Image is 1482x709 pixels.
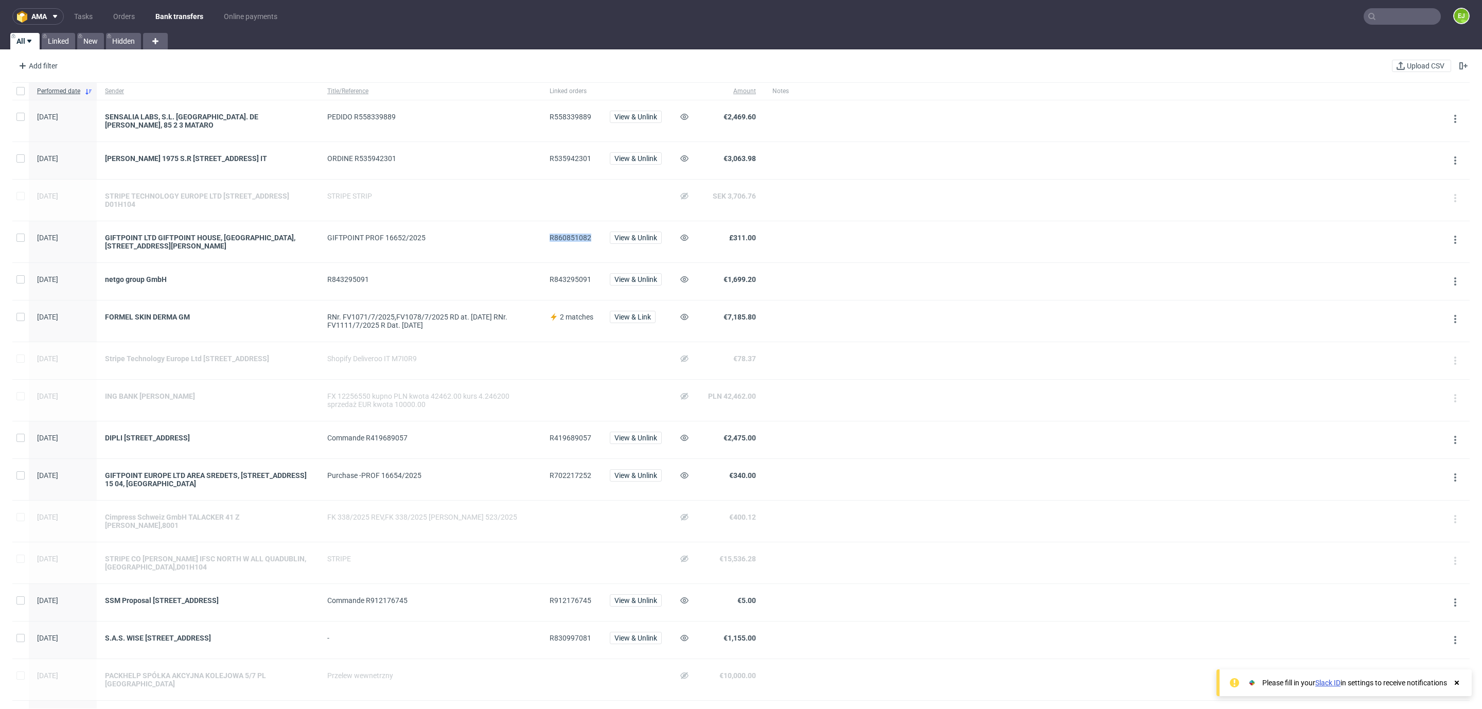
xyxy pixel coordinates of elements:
div: PACKHELP SPÓŁKA AKCYJNA KOLEJOWA 5/7 PL [GEOGRAPHIC_DATA] [105,671,311,688]
div: Please fill in your in settings to receive notifications [1262,678,1447,688]
a: Tasks [68,8,99,25]
a: View & Unlink [610,434,662,442]
a: Cimpress Schweiz GmbH TALACKER 41 Z [PERSON_NAME],8001 [105,513,311,529]
span: ama [31,13,47,20]
span: [DATE] [37,471,58,480]
a: View & Link [610,313,656,321]
div: PEDIDO R558339889 [327,113,533,121]
div: Add filter [14,58,60,74]
button: View & Link [610,311,656,323]
a: Slack ID [1315,679,1340,687]
a: STRIPE TECHNOLOGY EUROPE LTD [STREET_ADDRESS] D01H104 [105,192,311,208]
div: Commande R912176745 [327,596,533,605]
span: [DATE] [37,596,58,605]
span: €1,155.00 [724,634,756,642]
span: R535942301 [550,154,591,163]
button: ama [12,8,64,25]
span: €2,475.00 [724,434,756,442]
span: £311.00 [729,234,756,242]
span: View & Unlink [614,597,657,604]
button: View & Unlink [610,273,662,286]
a: View & Unlink [610,113,662,121]
a: S.A.S. WISE [STREET_ADDRESS] [105,634,311,642]
span: View & Unlink [614,155,657,162]
span: [DATE] [37,555,58,563]
span: €1,699.20 [724,275,756,283]
a: SSM Proposal [STREET_ADDRESS] [105,596,311,605]
a: FORMEL SKIN DERMA GM [105,313,311,321]
button: View & Unlink [610,152,662,165]
span: PLN 42,462.00 [708,392,756,400]
div: FX 12256550 kupno PLN kwota 42462.00 kurs 4.246200 sprzedaż EUR kwota 10000.00 [327,392,533,409]
span: €15,536.28 [719,555,756,563]
a: All [10,33,40,49]
span: R860851082 [550,234,591,242]
a: ING BANK [PERSON_NAME] [105,392,311,400]
span: View & Unlink [614,634,657,642]
span: €5.00 [737,596,756,605]
button: View & Unlink [610,232,662,244]
span: [DATE] [37,513,58,521]
a: Linked [42,33,75,49]
span: [DATE] [37,671,58,680]
a: Stripe Technology Europe Ltd [STREET_ADDRESS] [105,354,311,363]
span: €7,185.80 [724,313,756,321]
div: Commande R419689057 [327,434,533,442]
div: GIFTPOINT PROF 16652/2025 [327,234,533,242]
img: Slack [1247,678,1257,688]
span: €2,469.60 [724,113,756,121]
button: View & Unlink [610,432,662,444]
a: netgo group GmbH [105,275,311,283]
span: [DATE] [37,434,58,442]
span: [DATE] [37,313,58,321]
div: STRIPE [327,555,533,563]
span: [DATE] [37,392,58,400]
div: R843295091 [327,275,533,283]
span: Notes [772,87,789,96]
div: SENSALIA LABS, S.L. [GEOGRAPHIC_DATA]. DE [PERSON_NAME], 85 2 3 MATARO [105,113,311,129]
span: View & Unlink [614,113,657,120]
span: Amount [704,87,756,96]
img: logo [17,11,31,23]
span: [DATE] [37,234,58,242]
a: View & Unlink [610,154,662,163]
a: View & Unlink [610,471,662,480]
div: Shopify Deliveroo IT M7I0R9 [327,354,533,363]
span: [DATE] [37,275,58,283]
a: New [77,33,104,49]
span: View & Unlink [614,434,657,441]
span: Sender [105,87,311,96]
span: R419689057 [550,434,591,442]
a: DIPLI [STREET_ADDRESS] [105,434,311,442]
span: €340.00 [729,471,756,480]
a: View & Unlink [610,634,662,642]
a: View & Unlink [610,234,662,242]
div: - [327,634,533,642]
figcaption: EJ [1454,9,1469,23]
a: GIFTPOINT LTD GIFTPOINT HOUSE, [GEOGRAPHIC_DATA], [STREET_ADDRESS][PERSON_NAME] [105,234,311,250]
div: FK 338/2025 REV,FK 338/2025 [PERSON_NAME] 523/2025 [327,513,533,521]
span: R843295091 [550,275,591,283]
span: €10,000.00 [719,671,756,680]
span: [DATE] [37,192,58,200]
span: View & Unlink [614,472,657,479]
span: [DATE] [37,634,58,642]
button: View & Unlink [610,111,662,123]
div: STRIPE CO [PERSON_NAME] IFSC NORTH W ALL QUADUBLIN,[GEOGRAPHIC_DATA],D01H104 [105,555,311,571]
span: View & Unlink [614,276,657,283]
div: RNr. FV1071/7/2025,FV1078/7/2025 RD at. [DATE] RNr. FV1111/7/2025 R Dat. [DATE] [327,313,533,329]
button: View & Unlink [610,469,662,482]
span: €400.12 [729,513,756,521]
span: 2 matches [560,313,593,321]
span: R830997081 [550,634,591,642]
span: €78.37 [733,354,756,363]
